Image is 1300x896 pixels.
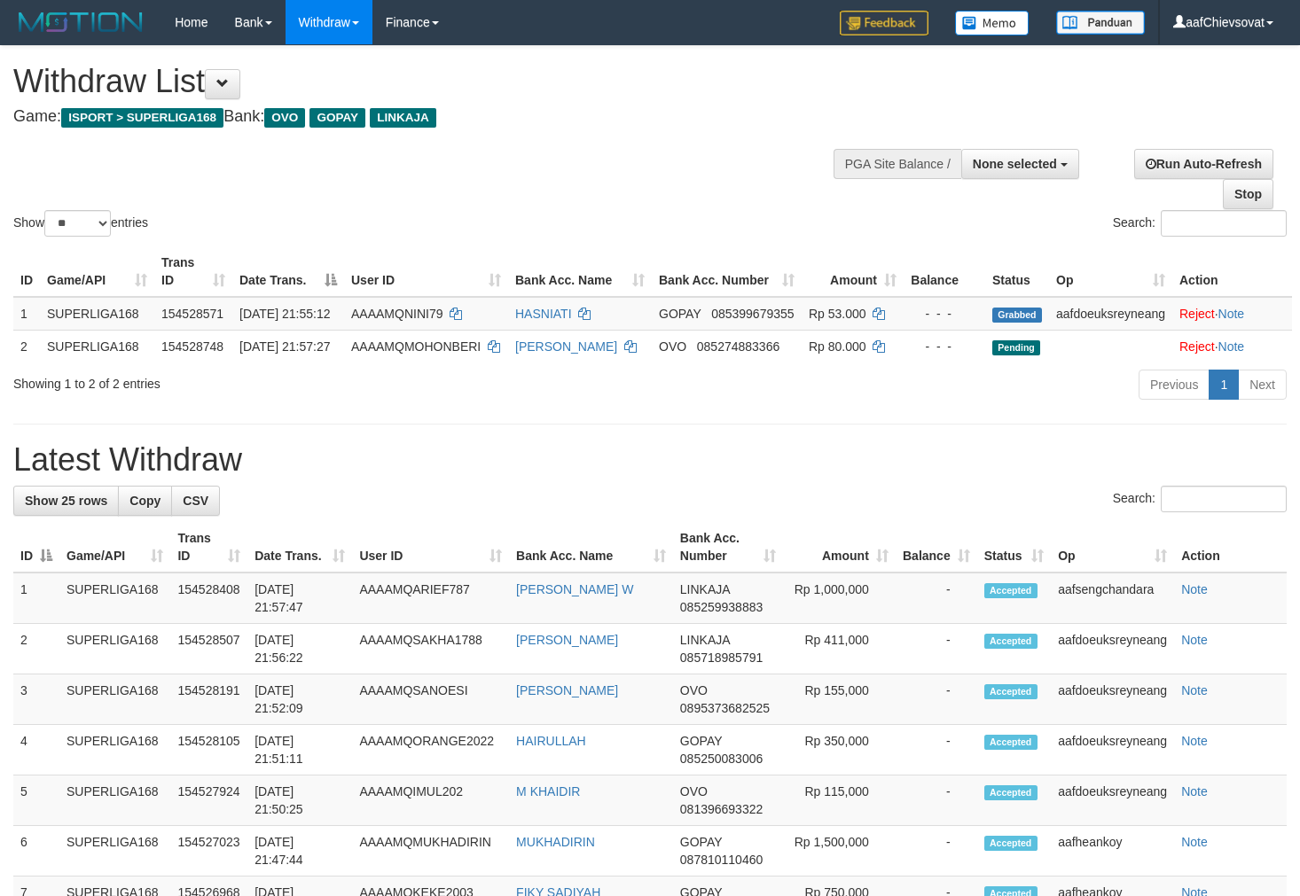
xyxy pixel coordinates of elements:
[984,735,1038,750] span: Accepted
[1172,297,1292,331] td: ·
[59,522,170,573] th: Game/API: activate to sort column ascending
[783,826,896,877] td: Rp 1,500,000
[516,683,618,697] a: [PERSON_NAME]
[652,246,802,297] th: Bank Acc. Number: activate to sort column ascending
[351,307,442,321] span: AAAAMQNINI79
[1134,149,1273,179] a: Run Auto-Refresh
[515,339,617,354] a: [PERSON_NAME]
[40,297,154,331] td: SUPERLIGA168
[955,11,1030,35] img: Button%20Memo.svg
[1181,633,1208,647] a: Note
[170,522,247,573] th: Trans ID: activate to sort column ascending
[170,624,247,674] td: 154528507
[247,624,352,674] td: [DATE] 21:56:22
[154,246,232,297] th: Trans ID: activate to sort column ascending
[984,836,1038,851] span: Accepted
[508,246,652,297] th: Bank Acc. Name: activate to sort column ascending
[247,775,352,826] td: [DATE] 21:50:25
[1051,624,1174,674] td: aafdoeuksreyneang
[13,442,1287,478] h1: Latest Withdraw
[840,11,928,35] img: Feedback.jpg
[1051,775,1174,826] td: aafdoeuksreyneang
[1051,826,1174,877] td: aafheankoy
[170,826,247,877] td: 154527023
[680,683,708,697] span: OVO
[904,246,985,297] th: Balance
[1179,339,1215,354] a: Reject
[1049,297,1172,331] td: aafdoeuksreyneang
[13,297,40,331] td: 1
[1179,307,1215,321] a: Reject
[352,775,509,826] td: AAAAMQIMUL202
[247,674,352,725] td: [DATE] 21:52:09
[911,305,978,323] div: - - -
[783,522,896,573] th: Amount: activate to sort column ascending
[239,307,330,321] span: [DATE] 21:55:12
[680,784,708,799] span: OVO
[977,522,1051,573] th: Status: activate to sort column ascending
[992,308,1042,323] span: Grabbed
[680,582,730,596] span: LINKAJA
[1051,674,1174,725] td: aafdoeuksreyneang
[13,246,40,297] th: ID
[973,157,1057,171] span: None selected
[1139,370,1210,400] a: Previous
[59,775,170,826] td: SUPERLIGA168
[984,785,1038,800] span: Accepted
[13,368,529,393] div: Showing 1 to 2 of 2 entries
[680,734,722,748] span: GOPAY
[352,674,509,725] td: AAAAMQSANOESI
[809,307,866,321] span: Rp 53.000
[1218,307,1245,321] a: Note
[232,246,344,297] th: Date Trans.: activate to sort column descending
[61,108,223,128] span: ISPORT > SUPERLIGA168
[352,522,509,573] th: User ID: activate to sort column ascending
[13,330,40,362] td: 2
[783,725,896,775] td: Rp 350,000
[834,149,961,179] div: PGA Site Balance /
[516,734,586,748] a: HAIRULLAH
[118,486,172,516] a: Copy
[247,826,352,877] td: [DATE] 21:47:44
[680,802,763,816] span: Copy 081396693322 to clipboard
[247,573,352,624] td: [DATE] 21:57:47
[680,600,763,614] span: Copy 085259938883 to clipboard
[1161,486,1287,512] input: Search:
[680,633,730,647] span: LINKAJA
[992,340,1040,355] span: Pending
[59,624,170,674] td: SUPERLIGA168
[247,522,352,573] th: Date Trans.: activate to sort column ascending
[1181,683,1208,697] a: Note
[13,210,148,237] label: Show entries
[13,486,119,516] a: Show 25 rows
[352,573,509,624] td: AAAAMQARIEF787
[1238,370,1287,400] a: Next
[896,674,977,725] td: -
[59,725,170,775] td: SUPERLIGA168
[247,725,352,775] td: [DATE] 21:51:11
[516,784,580,799] a: M KHAIDIR
[783,573,896,624] td: Rp 1,000,000
[170,674,247,725] td: 154528191
[59,573,170,624] td: SUPERLIGA168
[515,307,572,321] a: HASNIATI
[896,624,977,674] td: -
[1181,582,1208,596] a: Note
[1181,835,1208,849] a: Note
[984,684,1038,699] span: Accepted
[1218,339,1245,354] a: Note
[183,494,208,508] span: CSV
[239,339,330,354] span: [DATE] 21:57:27
[13,826,59,877] td: 6
[1181,784,1208,799] a: Note
[351,339,481,354] span: AAAAMQMOHONBERI
[961,149,1079,179] button: None selected
[1113,486,1287,512] label: Search:
[13,522,59,573] th: ID: activate to sort column descending
[1174,522,1287,573] th: Action
[59,674,170,725] td: SUPERLIGA168
[13,573,59,624] td: 1
[911,338,978,355] div: - - -
[896,522,977,573] th: Balance: activate to sort column ascending
[659,339,686,354] span: OVO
